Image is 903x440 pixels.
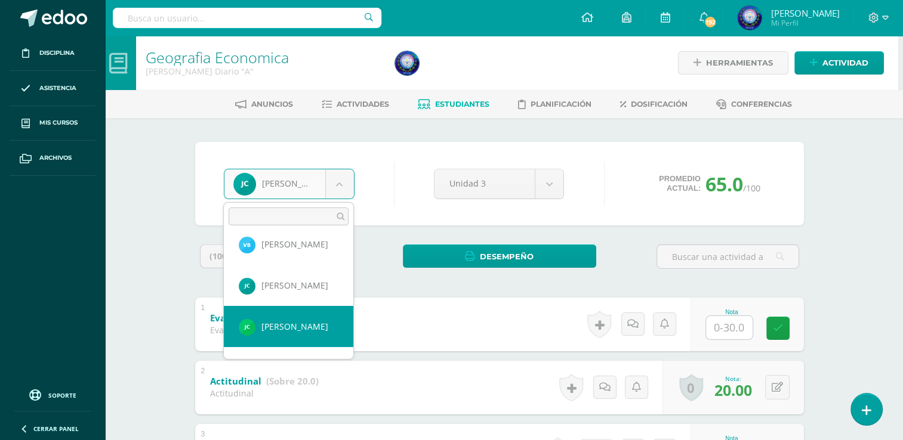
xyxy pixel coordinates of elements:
[261,280,328,291] span: [PERSON_NAME]
[239,319,255,336] img: a4efeba27802d9990ccfe44c27016f9e.png
[261,321,328,332] span: [PERSON_NAME]
[239,278,255,295] img: 253a9d70530a414a9815114bce1d9ce7.png
[239,237,255,253] img: 4c4e01a7d80e183a8059ba6f1e3b0975.png
[261,238,328,250] span: [PERSON_NAME]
